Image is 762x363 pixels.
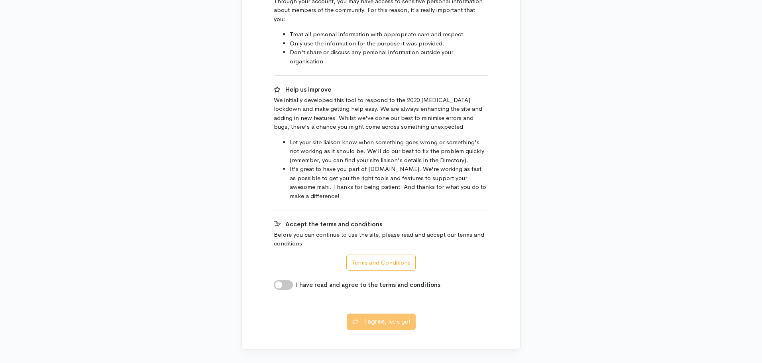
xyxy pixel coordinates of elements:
[290,39,488,48] li: Only use the information for the purpose it was provided.
[274,230,488,248] p: Before you can continue to use the site, please read and accept our terms and conditions.
[290,165,488,200] li: It's great to have you part of [DOMAIN_NAME]. We're working as fast as possible to get you the ri...
[274,96,488,131] p: We initially developed this tool to respond to the 2020 [MEDICAL_DATA] lockdown and make getting ...
[290,30,488,39] li: Treat all personal information with appropriate care and respect.
[290,48,488,66] li: Don't share or discuss any personal information outside your organisation.
[296,281,440,290] label: I have read and agree to the terms and conditions
[346,255,416,271] button: Terms and Conditions
[285,220,382,228] b: Accept the terms and conditions
[290,138,488,165] li: Let your site liaison know when something goes wrong or something's not working as it should be. ...
[285,86,331,93] b: Help us improve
